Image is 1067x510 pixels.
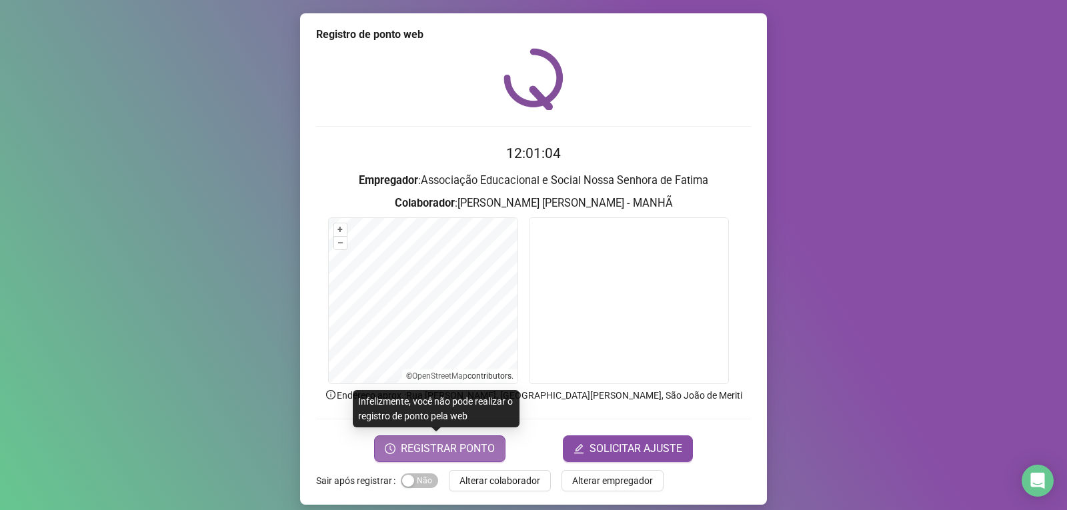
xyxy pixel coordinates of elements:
[1022,465,1054,497] div: Open Intercom Messenger
[385,443,395,454] span: clock-circle
[325,389,337,401] span: info-circle
[590,441,682,457] span: SOLICITAR AJUSTE
[316,195,751,212] h3: : [PERSON_NAME] [PERSON_NAME] - MANHÃ
[316,172,751,189] h3: : Associação Educacional e Social Nossa Senhora de Fatima
[503,48,564,110] img: QRPoint
[353,390,519,427] div: Infelizmente, você não pode realizar o registro de ponto pela web
[316,388,751,403] p: Endereço aprox. : Rua [PERSON_NAME], [GEOGRAPHIC_DATA][PERSON_NAME], São João de Meriti
[316,470,401,491] label: Sair após registrar
[334,223,347,236] button: +
[406,371,513,381] li: © contributors.
[359,174,418,187] strong: Empregador
[572,473,653,488] span: Alterar empregador
[449,470,551,491] button: Alterar colaborador
[316,27,751,43] div: Registro de ponto web
[574,443,584,454] span: edit
[395,197,455,209] strong: Colaborador
[412,371,467,381] a: OpenStreetMap
[334,237,347,249] button: –
[506,145,561,161] time: 12:01:04
[374,435,505,462] button: REGISTRAR PONTO
[563,435,693,462] button: editSOLICITAR AJUSTE
[562,470,664,491] button: Alterar empregador
[459,473,540,488] span: Alterar colaborador
[401,441,495,457] span: REGISTRAR PONTO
